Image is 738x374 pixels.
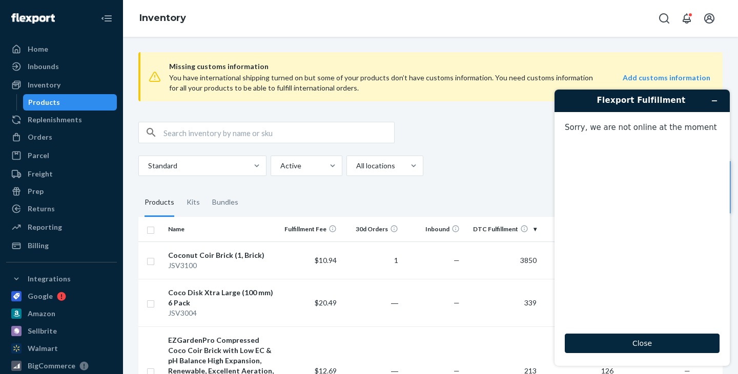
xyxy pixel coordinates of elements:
[454,298,460,307] span: —
[96,8,117,29] button: Close Navigation
[341,241,402,279] td: 1
[6,358,117,374] a: BigCommerce
[139,12,186,24] a: Inventory
[28,309,55,319] div: Amazon
[454,256,460,265] span: —
[464,241,541,279] td: 3850
[623,73,710,93] a: Add customs information
[28,343,58,354] div: Walmart
[28,326,57,336] div: Sellbrite
[541,217,618,241] th: Reserve Storage
[28,204,55,214] div: Returns
[6,288,117,304] a: Google
[676,8,697,29] button: Open notifications
[28,169,53,179] div: Freight
[6,183,117,200] a: Prep
[28,361,75,371] div: BigCommerce
[6,219,117,235] a: Reporting
[341,279,402,326] td: ―
[212,188,238,217] div: Bundles
[28,274,71,284] div: Integrations
[355,161,356,171] input: All locations
[28,291,53,301] div: Google
[6,271,117,287] button: Integrations
[131,4,194,33] ol: breadcrumbs
[623,73,710,82] strong: Add customs information
[168,260,275,271] div: JSV3100
[168,288,275,308] div: Coco Disk Xtra Large (100 mm) 6 Pack
[20,7,57,16] span: Support
[6,237,117,254] a: Billing
[6,201,117,217] a: Returns
[147,161,148,171] input: Standard
[28,186,44,196] div: Prep
[168,250,275,260] div: Coconut Coir Brick (1, Brick)
[145,188,174,217] div: Products
[279,161,280,171] input: Active
[164,217,279,241] th: Name
[28,44,48,54] div: Home
[28,115,82,125] div: Replenishments
[168,308,275,318] div: JSV3004
[6,129,117,145] a: Orders
[279,217,341,241] th: Fulfillment Fee
[654,8,674,29] button: Open Search Box
[546,81,738,374] iframe: Find more information here
[6,77,117,93] a: Inventory
[699,8,720,29] button: Open account menu
[315,298,337,307] span: $20.49
[464,217,541,241] th: DTC Fulfillment
[6,323,117,339] a: Sellbrite
[28,61,59,72] div: Inbounds
[402,217,464,241] th: Inbound
[28,132,52,142] div: Orders
[6,147,117,164] a: Parcel
[6,41,117,57] a: Home
[6,58,117,75] a: Inbounds
[464,279,541,326] td: 339
[163,122,394,143] input: Search inventory by name or sku
[6,166,117,182] a: Freight
[315,256,337,265] span: $10.94
[23,94,117,111] a: Products
[169,60,710,73] span: Missing customs information
[28,222,62,232] div: Reporting
[11,13,55,24] img: Flexport logo
[28,240,49,251] div: Billing
[6,112,117,128] a: Replenishments
[6,340,117,357] a: Walmart
[6,305,117,322] a: Amazon
[169,73,602,93] div: You have international shipping turned on but some of your products don’t have customs informatio...
[28,80,60,90] div: Inventory
[28,150,49,161] div: Parcel
[28,97,60,107] div: Products
[341,217,402,241] th: 30d Orders
[187,188,200,217] div: Kits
